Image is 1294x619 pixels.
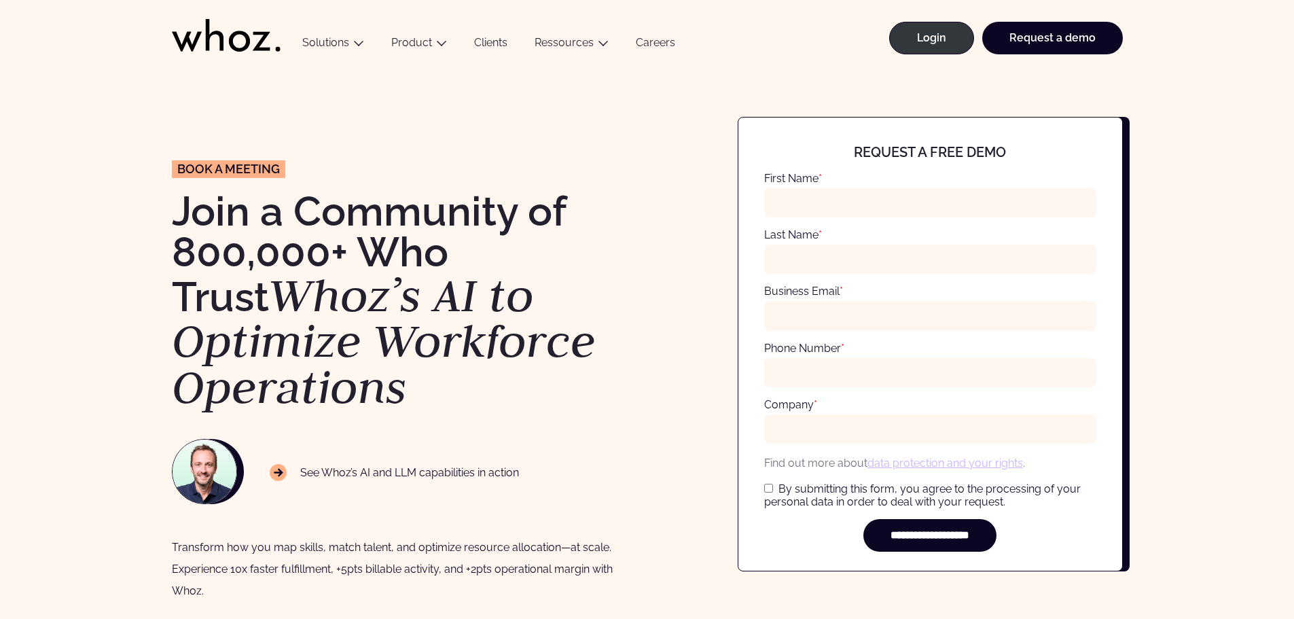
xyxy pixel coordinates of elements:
[535,36,594,49] a: Ressources
[289,36,378,54] button: Solutions
[177,163,280,175] span: Book a meeting
[270,464,520,482] p: See Whoz’s AI and LLM capabilities in action
[461,36,521,54] a: Clients
[378,36,461,54] button: Product
[173,440,236,503] img: NAWROCKI-Thomas.jpg
[521,36,622,54] button: Ressources
[764,228,822,241] label: Last Name
[391,36,432,49] a: Product
[764,172,822,185] label: First Name
[172,191,634,410] h1: Join a Community of 800,000+ Who Trust
[172,265,596,417] em: Whoz’s AI to Optimize Workforce Operations
[764,455,1096,472] p: Find out more about .
[764,342,844,355] label: Phone Number
[172,537,634,602] div: Transform how you map skills, match talent, and optimize resource allocation—at scale. Experience...
[764,398,817,411] label: Company
[867,457,1023,470] a: data protection and your rights
[764,285,843,298] label: Business Email
[889,22,974,54] a: Login
[780,145,1079,160] h4: Request a free demo
[622,36,689,54] a: Careers
[982,22,1123,54] a: Request a demo
[764,482,1081,508] span: By submitting this form, you agree to the processing of your personal data in order to deal with ...
[764,484,773,493] input: By submitting this form, you agree to the processing of your personal data in order to deal with ...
